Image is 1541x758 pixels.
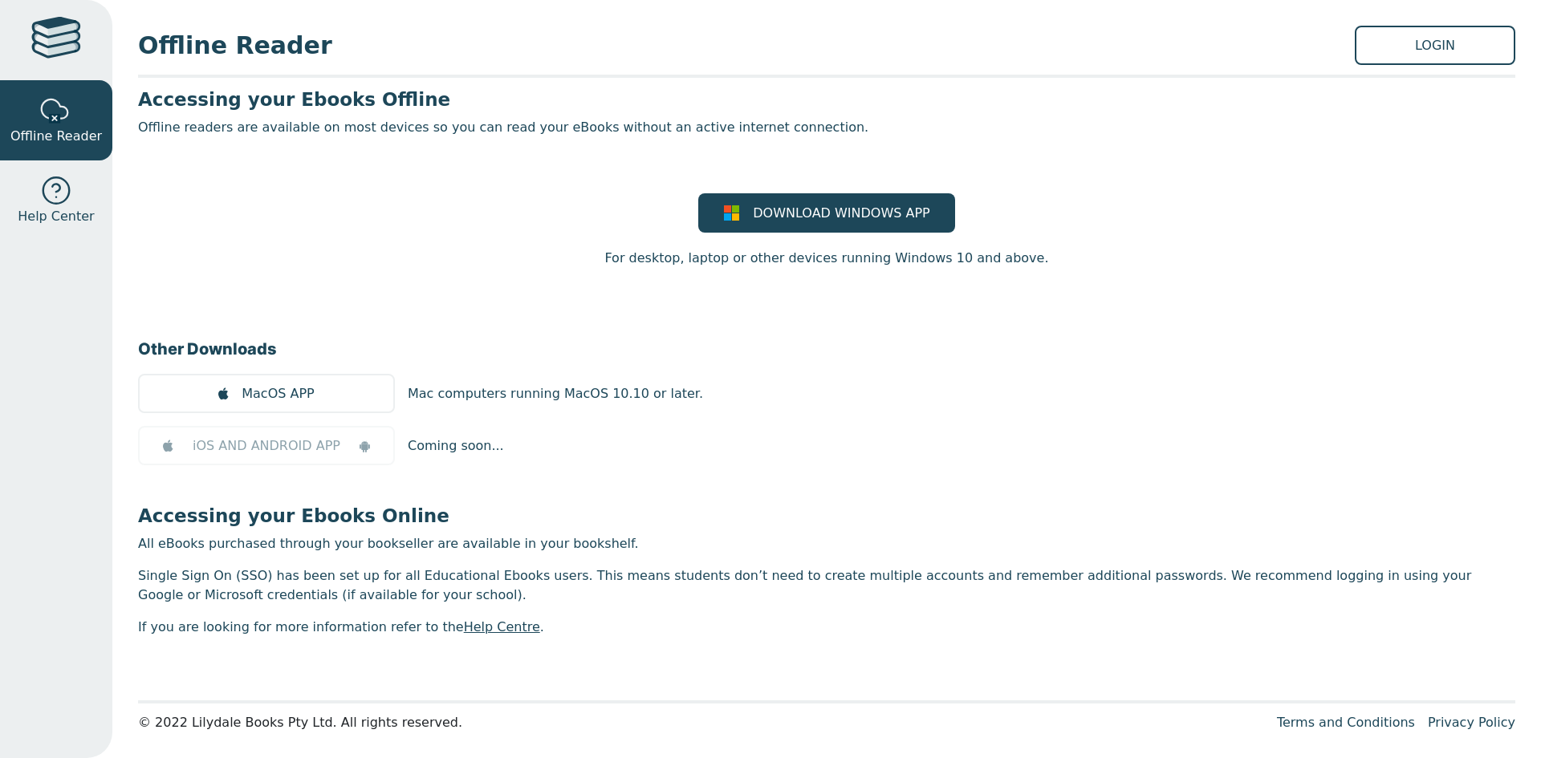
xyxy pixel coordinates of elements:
span: Help Center [18,207,94,226]
p: All eBooks purchased through your bookseller are available in your bookshelf. [138,534,1515,553]
a: Terms and Conditions [1277,715,1415,730]
a: LOGIN [1355,26,1515,65]
a: DOWNLOAD WINDOWS APP [698,193,955,233]
p: Offline readers are available on most devices so you can read your eBooks without an active inter... [138,118,1515,137]
p: If you are looking for more information refer to the . [138,618,1515,637]
span: MacOS APP [242,384,314,403]
div: © 2022 Lilydale Books Pty Ltd. All rights reserved. [138,713,1264,732]
p: For desktop, laptop or other devices running Windows 10 and above. [604,249,1048,268]
a: Help Centre [464,619,540,634]
h3: Accessing your Ebooks Online [138,504,1515,528]
p: Coming soon... [408,436,504,456]
h3: Other Downloads [138,337,1515,361]
a: Privacy Policy [1428,715,1515,730]
a: MacOS APP [138,374,395,413]
p: Mac computers running MacOS 10.10 or later. [408,384,703,403]
span: Offline Reader [138,27,1355,63]
span: Offline Reader [10,127,102,146]
h3: Accessing your Ebooks Offline [138,87,1515,111]
p: Single Sign On (SSO) has been set up for all Educational Ebooks users. This means students don’t ... [138,566,1515,605]
span: DOWNLOAD WINDOWS APP [753,204,929,223]
span: iOS AND ANDROID APP [193,436,340,456]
